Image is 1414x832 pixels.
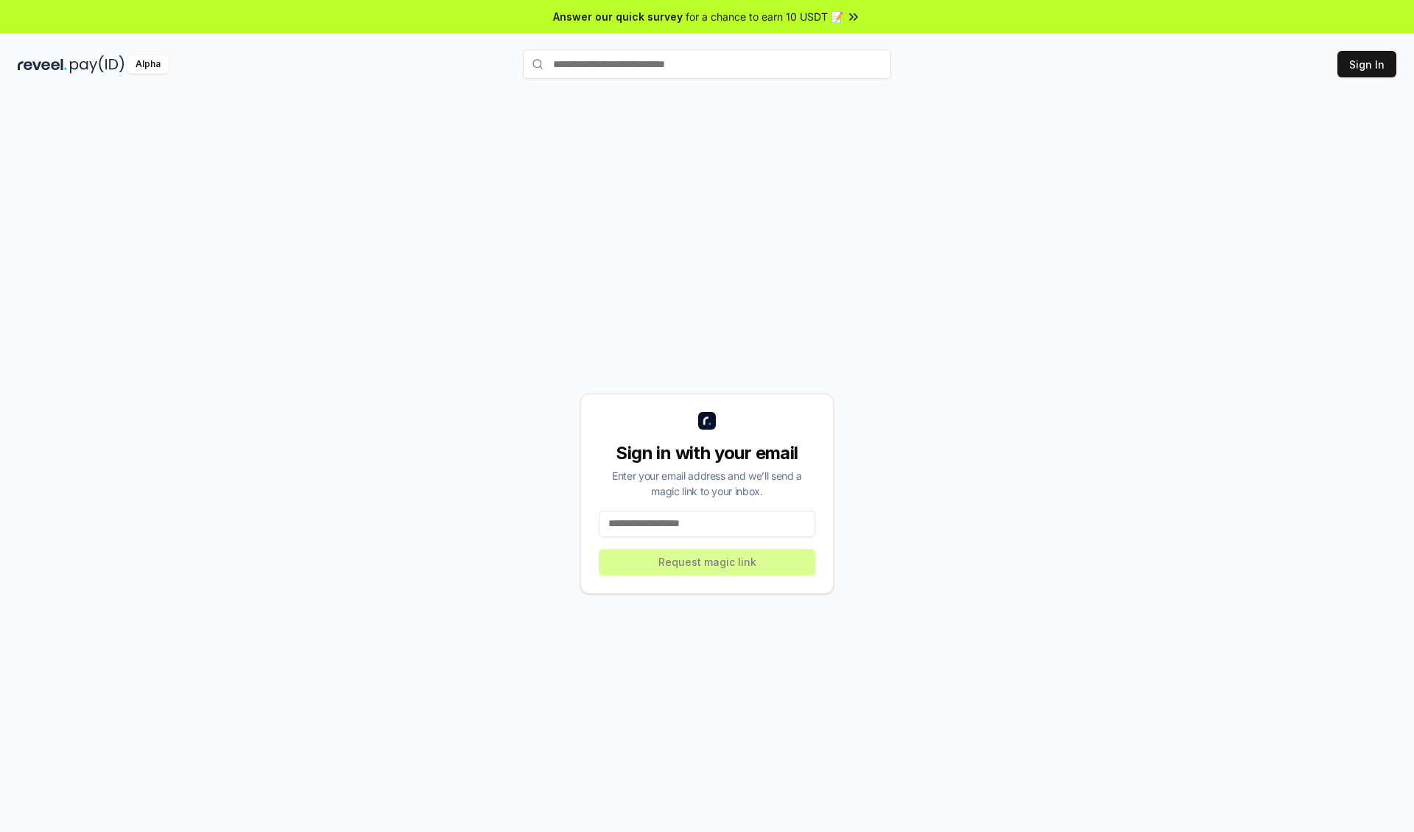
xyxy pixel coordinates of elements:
img: reveel_dark [18,55,67,74]
span: for a chance to earn 10 USDT 📝 [686,9,843,24]
img: pay_id [70,55,124,74]
div: Enter your email address and we’ll send a magic link to your inbox. [599,468,815,499]
div: Alpha [127,55,169,74]
button: Sign In [1337,51,1396,77]
img: logo_small [698,412,716,430]
div: Sign in with your email [599,441,815,465]
span: Answer our quick survey [553,9,683,24]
